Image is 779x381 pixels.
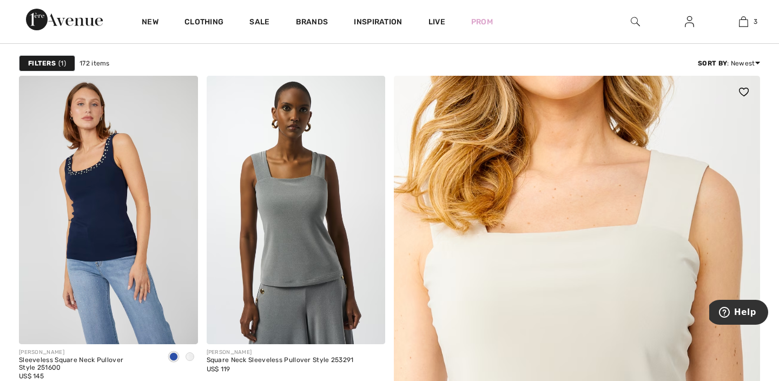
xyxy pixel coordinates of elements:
[207,76,386,344] img: Square Neck Sleeveless Pullover Style 253291. Grey melange
[249,17,269,29] a: Sale
[754,17,757,27] span: 3
[166,349,182,366] div: Navy
[698,58,760,68] div: : Newest
[698,60,727,67] strong: Sort By
[354,17,402,29] span: Inspiration
[631,15,640,28] img: search the website
[184,17,223,29] a: Clothing
[685,15,694,28] img: My Info
[142,17,159,29] a: New
[58,58,66,68] span: 1
[207,349,354,357] div: [PERSON_NAME]
[26,9,103,30] img: 1ère Avenue
[471,16,493,28] a: Prom
[296,17,328,29] a: Brands
[739,15,748,28] img: My Bag
[739,88,749,96] img: heart_black_full.svg
[428,16,445,28] a: Live
[19,349,157,357] div: [PERSON_NAME]
[19,372,44,380] span: US$ 145
[717,15,770,28] a: 3
[19,76,198,344] img: Sleeveless Square Neck Pullover Style 251600. White
[28,58,56,68] strong: Filters
[207,357,354,364] div: Square Neck Sleeveless Pullover Style 253291
[182,349,198,366] div: White
[19,357,157,372] div: Sleeveless Square Neck Pullover Style 251600
[80,58,110,68] span: 172 items
[709,300,768,327] iframe: Opens a widget where you can find more information
[676,15,703,29] a: Sign In
[207,365,230,373] span: US$ 119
